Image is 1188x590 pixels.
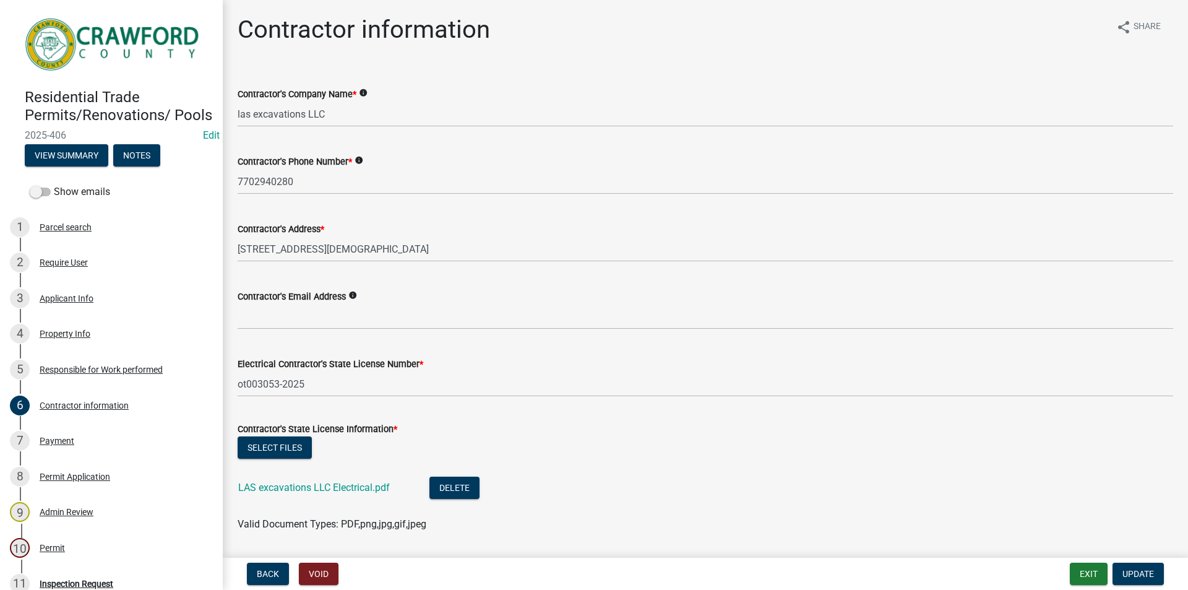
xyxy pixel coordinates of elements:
[40,365,163,374] div: Responsible for Work performed
[247,563,289,585] button: Back
[25,151,108,161] wm-modal-confirm: Summary
[429,477,480,499] button: Delete
[113,144,160,167] button: Notes
[10,288,30,308] div: 3
[40,472,110,481] div: Permit Application
[40,508,93,516] div: Admin Review
[10,324,30,344] div: 4
[238,158,352,167] label: Contractor's Phone Number
[257,569,279,579] span: Back
[238,518,426,530] span: Valid Document Types: PDF,png,jpg,gif,jpeg
[429,483,480,495] wm-modal-confirm: Delete Document
[40,401,129,410] div: Contractor information
[25,89,213,124] h4: Residential Trade Permits/Renovations/ Pools
[238,90,356,99] label: Contractor's Company Name
[348,291,357,300] i: info
[10,467,30,487] div: 8
[359,89,368,97] i: info
[10,360,30,380] div: 5
[203,129,220,141] a: Edit
[238,425,397,434] label: Contractor's State License Information
[10,217,30,237] div: 1
[1070,563,1108,585] button: Exit
[1113,563,1164,585] button: Update
[238,225,324,234] label: Contractor's Address
[299,563,338,585] button: Void
[238,360,423,369] label: Electrical Contractor's State License Number
[40,258,88,267] div: Require User
[1116,20,1131,35] i: share
[10,538,30,558] div: 10
[203,129,220,141] wm-modal-confirm: Edit Application Number
[40,329,90,338] div: Property Info
[1106,15,1171,39] button: shareShare
[10,431,30,451] div: 7
[238,15,490,45] h1: Contractor information
[25,129,198,141] span: 2025-406
[10,253,30,272] div: 2
[1122,569,1154,579] span: Update
[40,579,113,588] div: Inspection Request
[40,294,93,303] div: Applicant Info
[238,482,390,493] a: LAS excavations LLC Electrical.pdf
[238,293,346,302] label: Contractor's Email Address
[355,156,363,165] i: info
[40,223,92,232] div: Parcel search
[10,502,30,522] div: 9
[113,151,160,161] wm-modal-confirm: Notes
[25,144,108,167] button: View Summary
[40,544,65,552] div: Permit
[238,436,312,459] button: Select files
[10,396,30,415] div: 6
[40,436,74,445] div: Payment
[30,184,110,199] label: Show emails
[25,13,203,76] img: Crawford County, Georgia
[1134,20,1161,35] span: Share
